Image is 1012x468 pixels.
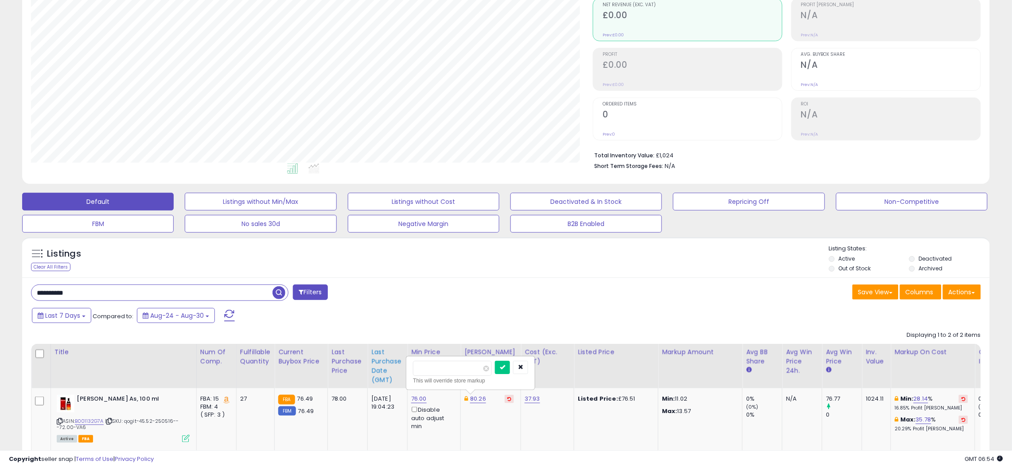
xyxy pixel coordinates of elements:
[603,52,782,57] span: Profit
[801,102,981,107] span: ROI
[900,415,916,424] b: Max:
[665,162,675,170] span: N/A
[348,215,499,233] button: Negative Margin
[801,32,818,38] small: Prev: N/A
[836,193,988,211] button: Non-Competitive
[603,109,782,121] h2: 0
[866,395,884,403] div: 1024.11
[150,311,204,320] span: Aug-24 - Aug-30
[75,417,104,425] a: B001132G7A
[786,347,818,375] div: Avg Win Price 24h.
[662,407,677,415] strong: Max:
[801,109,981,121] h2: N/A
[32,308,91,323] button: Last 7 Days
[331,395,361,403] div: 78.00
[979,347,1011,366] div: Ordered Items
[200,411,230,419] div: ( SFP: 3 )
[603,82,624,87] small: Prev: £0.00
[298,407,314,415] span: 76.49
[297,394,313,403] span: 76.49
[57,417,179,431] span: | SKU: qogit-45.52-250516---72.00-VA6
[578,395,651,403] div: £76.51
[603,102,782,107] span: Ordered Items
[673,193,825,211] button: Repricing Off
[801,52,981,57] span: Avg. Buybox Share
[603,10,782,22] h2: £0.00
[895,416,968,432] div: %
[746,403,759,410] small: (0%)
[594,162,663,170] b: Short Term Storage Fees:
[895,405,968,411] p: 16.85% Profit [PERSON_NAME]
[826,395,862,403] div: 76.77
[907,331,981,339] div: Displaying 1 to 2 of 2 items
[185,215,336,233] button: No sales 30d
[943,285,981,300] button: Actions
[746,395,782,403] div: 0%
[57,435,77,443] span: All listings currently available for purchase on Amazon
[919,255,952,262] label: Deactivated
[293,285,327,300] button: Filters
[916,415,931,424] a: 35.78
[578,394,618,403] b: Listed Price:
[786,395,815,403] div: N/A
[895,426,968,432] p: 20.29% Profit [PERSON_NAME]
[240,395,268,403] div: 27
[746,366,751,374] small: Avg BB Share.
[525,394,540,403] a: 37.93
[900,285,942,300] button: Columns
[54,347,193,357] div: Title
[801,82,818,87] small: Prev: N/A
[470,394,486,403] a: 80.26
[77,395,184,406] b: [PERSON_NAME] As, 100 ml
[603,32,624,38] small: Prev: £0.00
[801,60,981,72] h2: N/A
[510,193,662,211] button: Deactivated & In Stock
[662,407,736,415] p: 13.57
[76,455,113,463] a: Terms of Use
[594,149,974,160] li: £1,024
[662,347,739,357] div: Markup Amount
[45,311,80,320] span: Last 7 Days
[31,263,70,271] div: Clear All Filters
[200,403,230,411] div: FBM: 4
[9,455,154,464] div: seller snap | |
[914,394,928,403] a: 28.14
[852,285,899,300] button: Save View
[895,396,898,402] i: This overrides the store level min markup for this listing
[662,395,736,403] p: 11.02
[900,394,914,403] b: Min:
[801,3,981,8] span: Profit [PERSON_NAME]
[578,347,654,357] div: Listed Price
[93,312,133,320] span: Compared to:
[891,344,975,388] th: The percentage added to the cost of goods (COGS) that forms the calculator for Min & Max prices.
[78,435,93,443] span: FBA
[9,455,41,463] strong: Copyright
[22,215,174,233] button: FBM
[464,347,517,357] div: [PERSON_NAME]
[662,394,675,403] strong: Min:
[866,347,887,366] div: Inv. value
[115,455,154,463] a: Privacy Policy
[839,265,871,272] label: Out of Stock
[594,152,654,159] b: Total Inventory Value:
[919,265,943,272] label: Archived
[826,347,858,366] div: Avg Win Price
[839,255,855,262] label: Active
[413,376,528,385] div: This will override store markup
[603,132,615,137] small: Prev: 0
[411,394,427,403] a: 76.00
[746,347,778,366] div: Avg BB Share
[411,405,454,430] div: Disable auto adjust min
[961,397,965,401] i: Revert to store-level Min Markup
[200,347,233,366] div: Num of Comp.
[331,347,364,375] div: Last Purchase Price
[278,347,324,366] div: Current Buybox Price
[801,10,981,22] h2: N/A
[801,132,818,137] small: Prev: N/A
[603,3,782,8] span: Net Revenue (Exc. VAT)
[906,288,934,296] span: Columns
[826,366,831,374] small: Avg Win Price.
[829,245,990,253] p: Listing States:
[965,455,1003,463] span: 2025-09-8 06:54 GMT
[603,60,782,72] h2: £0.00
